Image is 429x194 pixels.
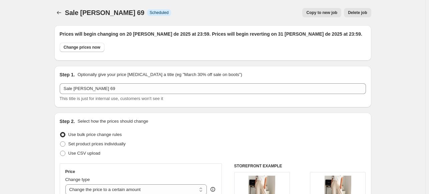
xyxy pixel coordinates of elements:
[302,8,341,17] button: Copy to new job
[234,163,366,169] h6: STOREFRONT EXAMPLE
[60,83,366,94] input: 30% off holiday sale
[60,71,75,78] h2: Step 1.
[60,96,163,101] span: This title is just for internal use, customers won't see it
[54,8,64,17] button: Price change jobs
[68,132,122,137] span: Use bulk price change rules
[77,71,242,78] p: Optionally give your price [MEDICAL_DATA] a title (eg "March 30% off sale on boots")
[77,118,148,125] p: Select how the prices should change
[348,10,367,15] span: Delete job
[60,118,75,125] h2: Step 2.
[60,31,366,37] h2: Prices will begin changing on 20 [PERSON_NAME] de 2025 at 23:59. Prices will begin reverting on 3...
[60,43,104,52] button: Change prices now
[68,151,100,156] span: Use CSV upload
[306,10,337,15] span: Copy to new job
[65,169,75,174] h3: Price
[64,45,100,50] span: Change prices now
[65,9,144,16] span: Sale [PERSON_NAME] 69
[65,177,90,182] span: Change type
[209,186,216,193] div: help
[68,141,126,146] span: Set product prices individually
[150,10,169,15] span: Scheduled
[344,8,371,17] button: Delete job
